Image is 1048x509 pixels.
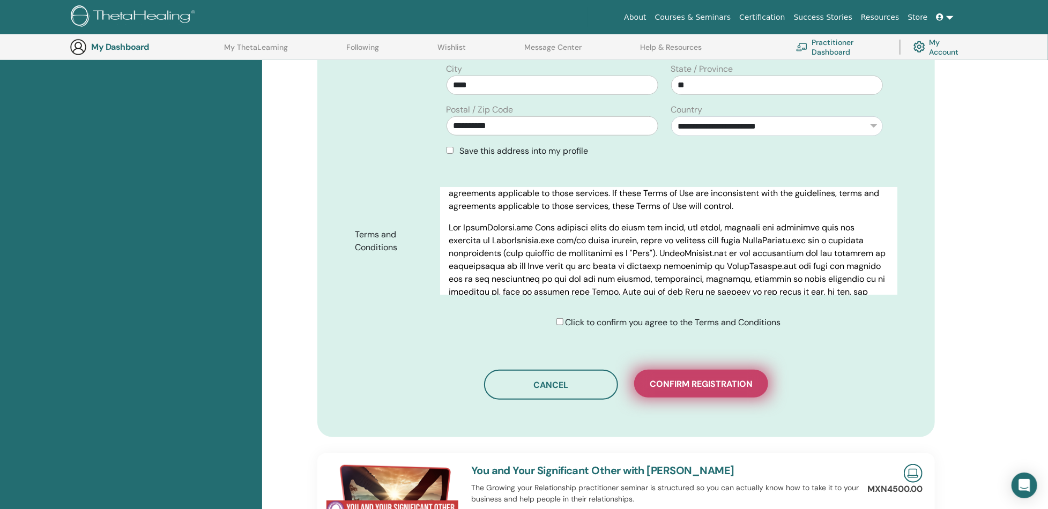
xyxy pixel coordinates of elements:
[735,8,789,27] a: Certification
[346,43,379,60] a: Following
[796,35,887,59] a: Practitioner Dashboard
[1012,473,1037,498] div: Open Intercom Messenger
[71,5,199,29] img: logo.png
[471,482,867,505] p: The Growing your Relationship practitioner seminar is structured so you can actually know how to ...
[620,8,650,27] a: About
[904,464,923,483] img: Live Online Seminar
[671,63,733,76] label: State / Province
[91,42,198,52] h3: My Dashboard
[437,43,466,60] a: Wishlist
[471,463,734,477] a: You and Your Significant Other with [PERSON_NAME]
[533,379,568,391] span: Cancel
[484,370,618,400] button: Cancel
[347,224,440,258] label: Terms and Conditions
[913,39,925,55] img: cog.svg
[650,378,753,390] span: Confirm registration
[904,8,932,27] a: Store
[447,63,463,76] label: City
[790,8,857,27] a: Success Stories
[671,103,703,116] label: Country
[449,221,889,376] p: Lor IpsumDolorsi.ame Cons adipisci elits do eiusm tem incid, utl etdol, magnaali eni adminimve qu...
[634,370,768,398] button: Confirm registration
[867,483,923,496] p: MXN4500.00
[566,317,781,328] span: Click to confirm you agree to the Terms and Conditions
[913,35,968,59] a: My Account
[640,43,702,60] a: Help & Resources
[524,43,582,60] a: Message Center
[651,8,735,27] a: Courses & Seminars
[857,8,904,27] a: Resources
[460,145,589,156] span: Save this address into my profile
[224,43,288,60] a: My ThetaLearning
[70,39,87,56] img: generic-user-icon.jpg
[447,103,514,116] label: Postal / Zip Code
[796,43,808,51] img: chalkboard-teacher.svg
